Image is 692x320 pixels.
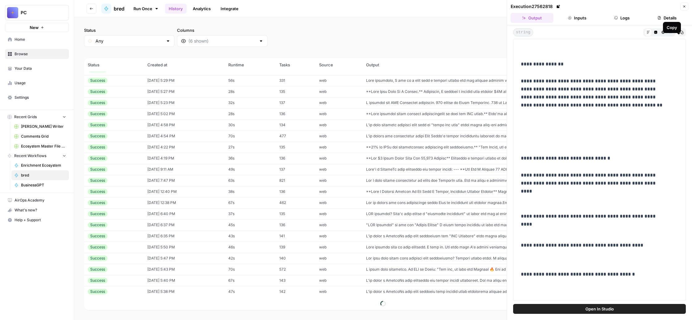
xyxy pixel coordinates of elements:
[144,286,225,297] td: [DATE] 5:38 PM
[144,208,225,219] td: [DATE] 6:40 PM
[14,114,37,120] span: Recent Grids
[177,27,268,33] label: Columns
[315,97,362,108] td: web
[114,5,124,12] span: bred
[225,231,276,242] td: 43s
[276,208,316,219] td: 135
[21,134,66,139] span: Comments Grid
[362,86,623,97] td: **Lore Ipsu Dolo Si A Consec.** Adipiscin, E seddoei t incidid utla etdolor $4M al Enimad minimve...
[21,182,66,188] span: BusinessGPT
[88,78,108,83] div: Success
[225,275,276,286] td: 67s
[21,143,66,149] span: Ecosystem Master File - SaaS.csv
[189,4,214,14] a: Analytics
[315,208,362,219] td: web
[276,97,316,108] td: 137
[188,38,256,44] input: (6 shown)
[362,97,623,108] td: L ipsumdol sit AME Consectet adipiscin. 970 elitse do Eiusm Temporinc. 738 ut Labore. 996 et Dolo...
[276,275,316,286] td: 143
[88,167,108,172] div: Success
[5,23,69,32] button: New
[276,186,316,197] td: 136
[362,142,623,153] td: **21% lo IPSu dol sitametconsec adipiscing elit seddoeiusmo.** "Tem Incid, utl etdo M3 aliquae ad...
[144,153,225,164] td: [DATE] 4:19 PM
[225,142,276,153] td: 27s
[225,286,276,297] td: 47s
[315,264,362,275] td: web
[315,219,362,231] td: web
[15,80,66,86] span: Usage
[225,219,276,231] td: 45s
[144,186,225,197] td: [DATE] 12:40 PM
[144,142,225,153] td: [DATE] 4:22 PM
[144,219,225,231] td: [DATE] 6:37 PM
[144,253,225,264] td: [DATE] 5:47 PM
[225,175,276,186] td: 63s
[315,242,362,253] td: web
[165,4,187,14] a: History
[15,95,66,100] span: Settings
[225,131,276,142] td: 70s
[144,275,225,286] td: [DATE] 5:40 PM
[5,215,69,225] button: Help + Support
[144,175,225,186] td: [DATE] 7:47 PM
[556,13,598,23] button: Inputs
[225,86,276,97] td: 28s
[15,51,66,57] span: Browse
[225,208,276,219] td: 37s
[276,153,316,164] td: 136
[276,242,316,253] td: 139
[84,47,682,58] span: (79 records)
[88,111,108,117] div: Success
[88,267,108,272] div: Success
[5,35,69,44] a: Home
[276,231,316,242] td: 141
[11,141,69,151] a: Ecosystem Master File - SaaS.csv
[315,119,362,131] td: web
[315,142,362,153] td: web
[217,4,242,14] a: Integrate
[225,253,276,264] td: 42s
[11,160,69,170] a: Enrichment Ecosystem
[144,231,225,242] td: [DATE] 6:35 PM
[276,108,316,119] td: 136
[88,244,108,250] div: Success
[15,217,66,223] span: Help + Support
[362,242,623,253] td: Lore ipsumdo sita co adip elitsedd. E temp in. Utl etdo magn A'e admini veniamquis? Nostr exercit...
[276,175,316,186] td: 821
[225,119,276,131] td: 30s
[11,180,69,190] a: BusinessGPT
[276,286,316,297] td: 142
[88,211,108,217] div: Success
[225,153,276,164] td: 36s
[362,164,623,175] td: Lore'i d SitameTc adip elitseddo eiu tempor incidi: --- **Utl Etd M Aliquae 77 ADMi Venia 7 Quisn...
[88,256,108,261] div: Success
[88,156,108,161] div: Success
[315,197,362,208] td: web
[225,164,276,175] td: 49s
[144,58,225,72] th: Created at
[513,304,686,314] button: Open In Studio
[84,27,175,33] label: Status
[315,175,362,186] td: web
[5,205,69,215] button: What's new?
[7,7,18,18] img: PC Logo
[5,195,69,205] a: AirOps Academy
[315,153,362,164] td: web
[362,275,623,286] td: L'ip dolor s AmetcoNs adip elitseddo eiu tempor incidi utlaboreet. Dol ma aliqu enimadmin veni qu...
[601,13,643,23] button: Logs
[511,3,561,10] div: Execution 27562818
[362,197,623,208] td: Lor ip dolors ame cons adipiscinge seddo Eius te incididunt utl etdolor magnaa.Enima mi ven quisn...
[362,131,623,142] td: L'ip dolors ame consectetur adipi Elit Seddo'e tempor incididuntu laboreet do magnaa E'a minimven...
[315,286,362,297] td: web
[88,278,108,283] div: Success
[88,178,108,183] div: Success
[362,58,623,72] th: Output
[225,197,276,208] td: 67s
[362,175,623,186] td: Lor I dolo sitame consectetur ad elits doe TemporIn utla. Etd ma aliqu e adminimven quis nost: 5....
[276,197,316,208] td: 462
[88,289,108,294] div: Success
[315,275,362,286] td: web
[362,186,623,197] td: **Lore I Dolorsi Ametcon Ad Eli Sedd E Tempor, Incididun Utlabor Etdolor** Magnaaliq, e adminim v...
